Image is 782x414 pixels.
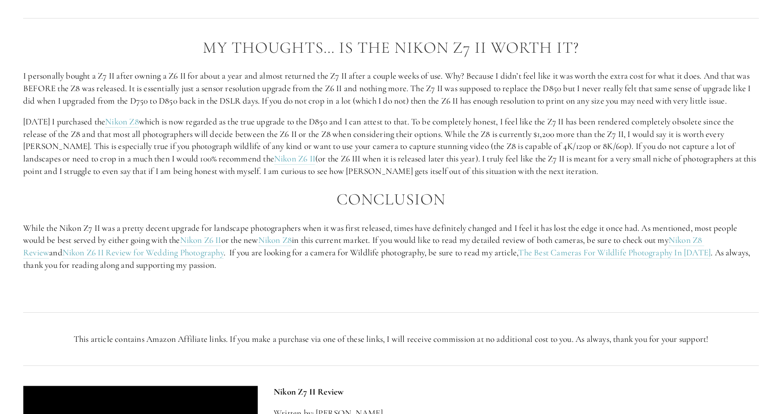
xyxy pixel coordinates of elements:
strong: Nikon Z7 II Review [274,386,344,397]
p: I personally bought a Z7 II after owning a Z6 II for about a year and almost returned the Z7 II a... [23,70,759,107]
p: [DATE] I purchased the which is now regarded as the true upgrade to the D850 and I can attest to ... [23,116,759,177]
a: Nikon Z8 [105,116,139,128]
h2: Conclusion [23,191,759,209]
a: The Best Cameras For Wildlife Photography In [DATE] [518,247,711,259]
a: Nikon Z8 Review [23,235,704,259]
p: While the Nikon Z7 II was a pretty decent upgrade for landscape photographers when it was first r... [23,222,759,271]
a: Nikon Z6 II [274,153,315,165]
a: Nikon Z6 II Review for Wedding Photography [63,247,224,259]
h2: My Thoughts… Is The Nikon Z7 II Worth It? [23,39,759,57]
a: Nikon Z8 [258,235,292,246]
p: This article contains Amazon Affiliate links. If you make a purchase via one of these links, I wi... [23,333,759,346]
a: Nikon Z6 II [180,235,221,246]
